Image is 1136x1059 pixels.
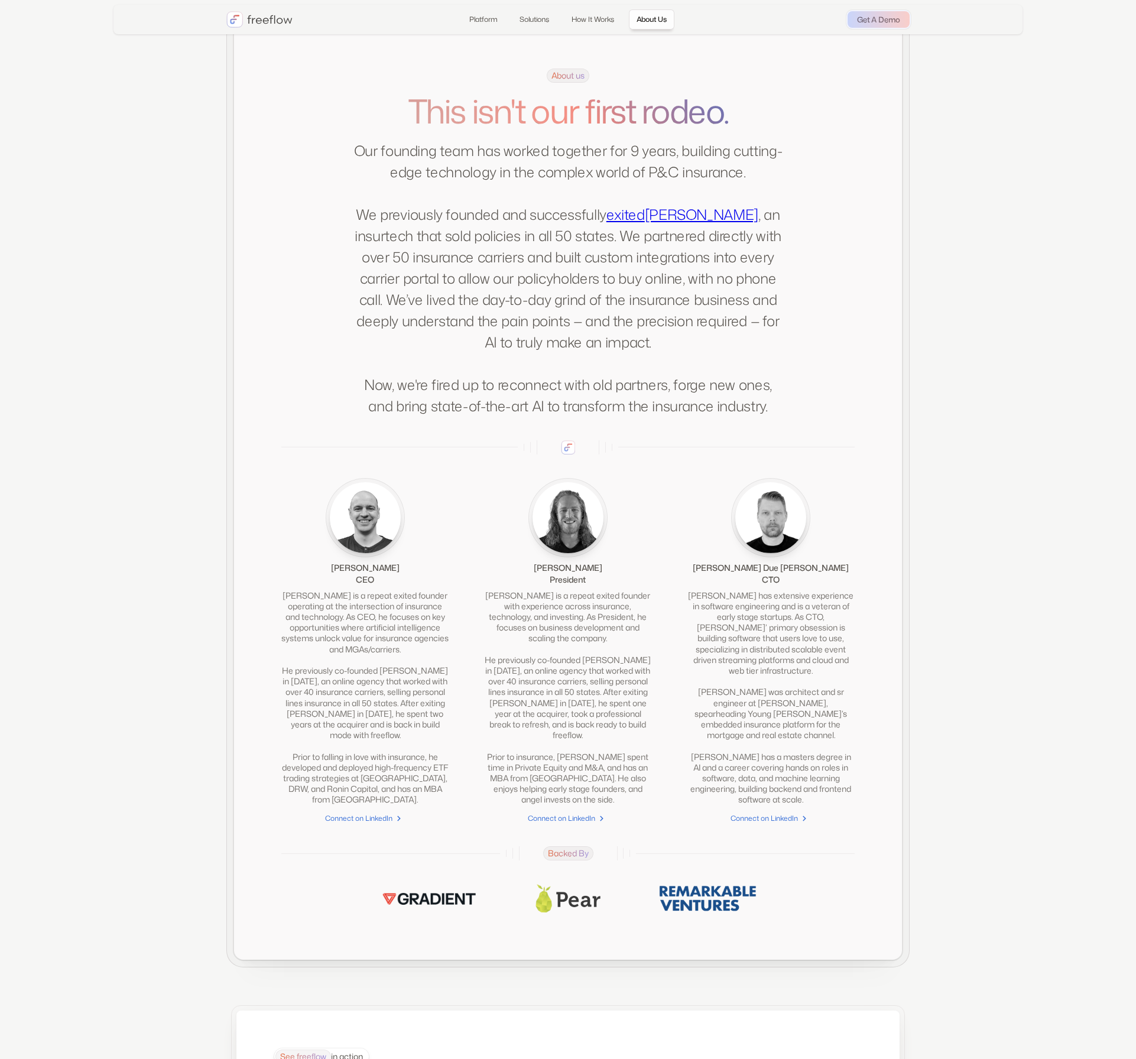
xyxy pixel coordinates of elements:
a: Solutions [512,9,557,30]
div: [PERSON_NAME] Due [PERSON_NAME] [693,562,849,574]
a: exited [606,204,645,225]
a: [PERSON_NAME] [645,204,758,225]
div: [PERSON_NAME] [534,562,602,574]
a: Connect on LinkedIn [687,812,855,825]
span: Backed By [543,846,593,860]
a: Connect on LinkedIn [281,812,449,825]
div: [PERSON_NAME] is a repeat exited founder with experience across insurance, technology, and invest... [484,590,651,805]
div: President [550,574,586,586]
a: Get A Demo [848,11,910,28]
div: CTO [762,574,780,586]
a: Connect on LinkedIn [484,812,651,825]
div: Connect on LinkedIn [325,813,392,824]
div: Connect on LinkedIn [731,813,798,824]
div: CEO [356,574,374,586]
div: Connect on LinkedIn [528,813,595,824]
div: [PERSON_NAME] has extensive experience in software engineering and is a veteran of early stage st... [687,590,855,805]
div: [PERSON_NAME] [331,562,400,574]
a: home [226,11,293,28]
h1: This isn't our first rodeo. [353,92,783,130]
a: Platform [462,9,505,30]
div: [PERSON_NAME] is a repeat exited founder operating at the intersection of insurance and technolog... [281,590,449,805]
a: About Us [629,9,674,30]
a: How It Works [564,9,622,30]
p: Our founding team has worked together for 9 years, building cutting-edge technology in the comple... [353,140,783,417]
span: About us [547,69,589,83]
